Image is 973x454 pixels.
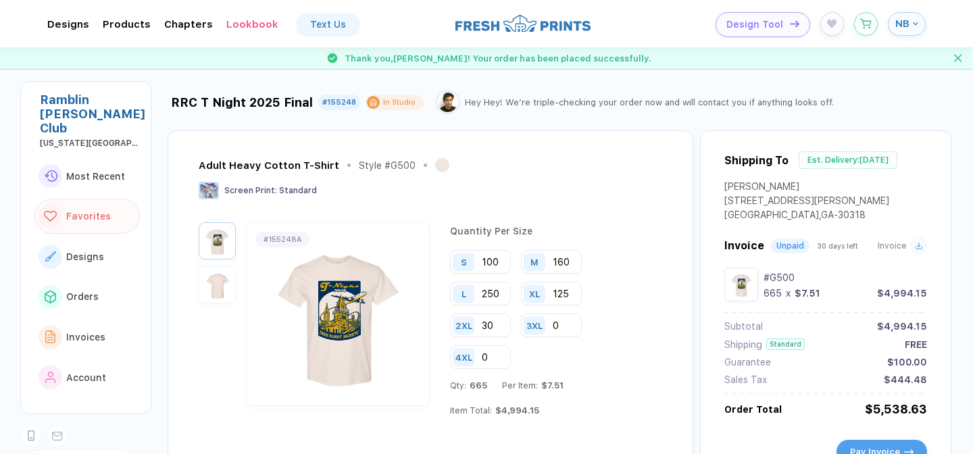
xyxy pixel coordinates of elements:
img: 89652397-545f-4986-ac4b-399a068b7e68_nt_front_1751052709561.jpg [728,271,755,298]
div: FREE [905,339,927,350]
button: Design Toolicon [716,12,810,37]
span: Most Recent [66,171,125,182]
div: 4XL [455,352,472,362]
div: Text Us [310,19,346,30]
div: # 155248A [264,235,301,244]
button: link to iconDesigns [34,239,140,274]
button: link to iconInvoices [34,320,140,355]
div: S [461,257,467,267]
div: ProductsToggle dropdown menu [103,18,151,30]
div: 3XL [526,320,543,330]
div: [GEOGRAPHIC_DATA] , GA - 30318 [724,209,889,224]
img: link to icon [44,211,57,222]
img: 89652397-545f-4986-ac4b-399a068b7e68_nt_front_1751052709561.jpg [250,235,426,393]
div: Quantity Per Size [450,226,659,250]
span: Account [66,372,106,383]
div: In Studio [383,97,416,107]
span: 30 days left [818,242,858,250]
div: #155248 [322,98,356,107]
img: logo [455,13,591,34]
a: Text Us [297,14,359,35]
div: $444.48 [884,374,927,385]
img: success gif [322,47,343,69]
div: $4,994.15 [877,321,927,332]
span: Design Tool [726,19,783,30]
img: link to icon [45,372,56,384]
div: #G500 [764,272,927,283]
div: ChaptersToggle dropdown menu chapters [164,18,213,30]
div: Georgia Institute of Technology [40,138,140,148]
div: Per Item: [502,380,564,390]
span: $4,994.15 [492,405,539,415]
div: x [784,288,792,299]
span: Favorites [66,211,111,222]
div: 665 [764,288,782,299]
span: Standard [279,186,317,195]
img: 89652397-545f-4986-ac4b-399a068b7e68_nt_back_1751052709565.jpg [202,270,232,300]
span: Invoice [724,239,764,252]
div: Est. Delivery: [DATE] [799,151,897,169]
div: Hey Hey! We’re triple-checking your order now and will contact you if anything looks off. [465,97,834,107]
div: RRC T Night 2025 Final [171,95,313,109]
div: [PERSON_NAME] [724,181,889,195]
div: Standard [766,338,805,350]
span: Invoices [66,332,105,343]
span: Thank you, [PERSON_NAME] ! Your order has been placed successfully. [345,53,651,64]
div: 2XL [455,320,472,330]
div: $7.51 [795,288,820,299]
div: $5,538.63 [865,402,927,416]
div: Qty: [450,380,487,390]
div: Adult Heavy Cotton T-Shirt [199,159,339,172]
span: Orders [66,291,99,302]
span: Designs [66,251,104,262]
span: Screen Print : [224,186,277,195]
span: $7.51 [538,380,564,390]
div: $4,994.15 [877,288,927,299]
img: link to icon [45,291,56,303]
div: M [530,257,539,267]
div: Order Total [724,404,782,415]
div: Guarantee [724,357,771,368]
span: Invoice [878,241,907,251]
span: 665 [466,380,487,390]
div: Lookbook [226,18,278,30]
button: link to iconAccount [34,360,140,395]
button: link to iconMost Recent [34,159,140,194]
div: Sales Tax [724,374,767,385]
div: Unpaid [776,241,804,251]
div: Item Total: [450,405,539,415]
img: link to icon [44,170,57,182]
button: link to iconOrders [34,280,140,315]
button: link to iconFavorites [34,199,140,234]
div: L [461,288,466,299]
div: LookbookToggle dropdown menu chapters [226,18,278,30]
div: Subtotal [724,321,763,332]
img: link to icon [45,251,56,261]
img: icon [790,20,799,28]
div: $100.00 [887,357,927,368]
div: Style # G500 [359,160,416,171]
div: Ramblin Reck Club [40,93,140,135]
img: Tariq.png [438,93,457,112]
button: NB [888,12,926,36]
div: XL [529,288,540,299]
span: NB [895,18,909,30]
div: DesignsToggle dropdown menu [47,18,89,30]
img: link to icon [45,330,56,343]
div: [STREET_ADDRESS][PERSON_NAME] [724,195,889,209]
img: Screen Print [199,182,219,199]
div: Shipping [724,339,762,350]
div: Shipping To [724,154,789,167]
img: 89652397-545f-4986-ac4b-399a068b7e68_nt_front_1751052709561.jpg [202,226,232,256]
